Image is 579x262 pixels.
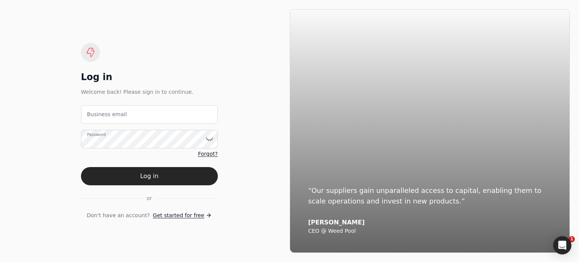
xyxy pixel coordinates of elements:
span: Don't have an account? [87,211,150,219]
span: 1 [569,236,575,242]
div: Open Intercom Messenger [553,236,571,254]
a: Forgot? [198,150,218,158]
div: [PERSON_NAME] [308,219,552,226]
div: CEO @ Weed Pool [308,228,552,235]
div: Welcome back! Please sign in to continue. [81,88,218,96]
a: Get started for free [153,211,212,219]
label: Password [87,131,106,137]
div: “Our suppliers gain unparalleled access to capital, enabling them to scale operations and invest ... [308,185,552,207]
span: or [147,194,152,202]
button: Log in [81,167,218,185]
label: Business email [87,110,127,118]
div: Log in [81,71,218,83]
span: Get started for free [153,211,204,219]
